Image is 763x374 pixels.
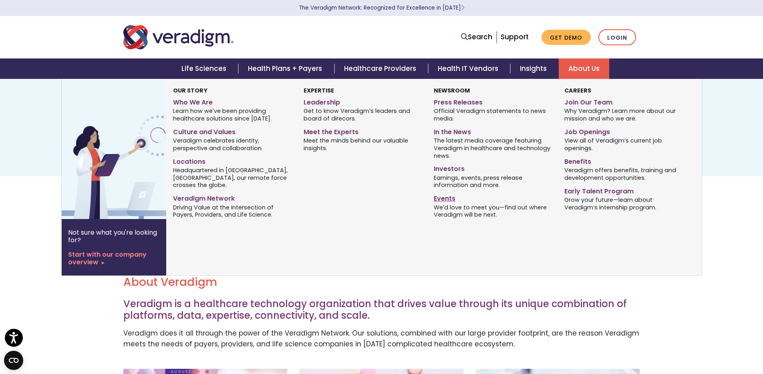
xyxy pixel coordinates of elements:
span: The latest media coverage featuring Veradigm in healthcare and technology news. [434,137,552,160]
a: Benefits [564,155,682,166]
a: Meet the Experts [304,125,422,137]
a: Culture and Values [173,125,291,137]
span: Headquartered in [GEOGRAPHIC_DATA], [GEOGRAPHIC_DATA], our remote force crosses the globe. [173,166,291,189]
a: Healthcare Providers [334,58,428,79]
a: Health Plans + Payers [238,58,334,79]
span: Get to know Veradigm’s leaders and board of direcors. [304,107,422,123]
span: Learn More [461,4,465,12]
strong: Newsroom [434,86,470,95]
a: The Veradigm Network: Recognized for Excellence in [DATE]Learn More [299,4,465,12]
a: In the News [434,125,552,137]
span: Veradigm celebrates identity, perspective and collaboration. [173,137,291,152]
h3: Veradigm is a healthcare technology organization that drives value through its unique combination... [123,298,640,322]
a: Press Releases [434,95,552,107]
span: Learn how we’ve been providing healthcare solutions since [DATE]. [173,107,291,123]
strong: Careers [564,86,591,95]
a: Veradigm Network [173,191,291,203]
a: Who We Are [173,95,291,107]
a: Insights [510,58,559,79]
a: Job Openings [564,125,682,137]
a: Get Demo [542,30,591,45]
strong: Expertise [304,86,334,95]
span: We’d love to meet you—find out where Veradigm will be next. [434,203,552,219]
p: Veradigm does it all through the power of the Veradigm Network. Our solutions, combined with our ... [123,328,640,350]
a: Events [434,191,552,203]
span: Driving Value at the Intersection of Payers, Providers, and Life Science. [173,203,291,219]
a: Investors [434,162,552,173]
span: View all of Veradigm’s current job openings. [564,137,682,152]
button: Open CMP widget [4,351,23,370]
span: Why Veradigm? Learn more about our mission and who we are. [564,107,682,123]
span: Earnings, events, press release information and more. [434,173,552,189]
a: Join Our Team [564,95,682,107]
a: Life Sciences [172,58,238,79]
a: Early Talent Program [564,184,682,196]
h2: About Veradigm [123,275,640,289]
span: Official Veradigm statements to news media. [434,107,552,123]
a: About Us [559,58,609,79]
a: Login [598,29,636,46]
a: Leadership [304,95,422,107]
strong: Our Story [173,86,207,95]
p: Not sure what you're looking for? [68,229,160,244]
a: Search [461,32,492,42]
a: Start with our company overview [68,251,160,266]
a: Health IT Vendors [428,58,510,79]
img: Veradigm logo [123,24,234,50]
span: Meet the minds behind our valuable insights. [304,137,422,152]
a: Support [501,32,529,42]
a: Locations [173,155,291,166]
img: Vector image of Veradigm’s Story [62,79,191,219]
span: Veradigm offers benefits, training and development opportunities. [564,166,682,181]
span: Grow your future—learn about Veradigm’s internship program. [564,195,682,211]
